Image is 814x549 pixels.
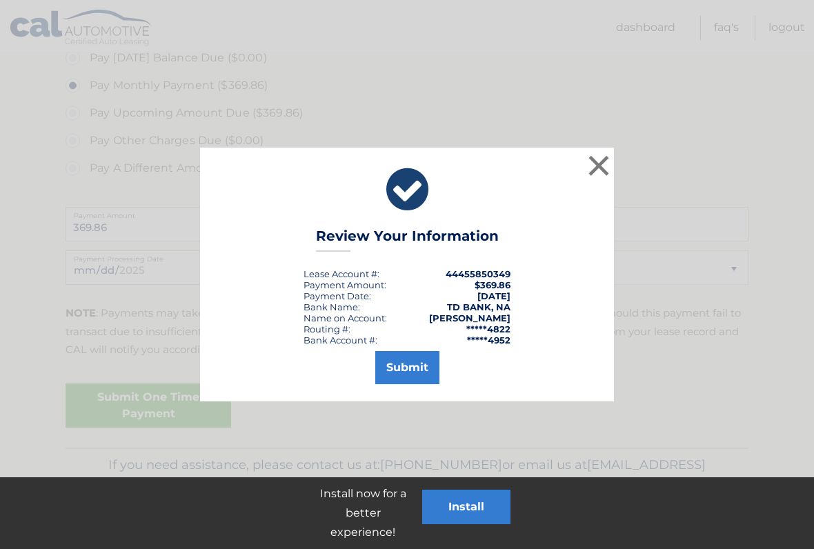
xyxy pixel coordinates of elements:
strong: TD BANK, NA [447,301,510,312]
button: Submit [375,351,439,384]
button: × [585,152,613,179]
p: Install now for a better experience! [304,484,422,542]
div: : [304,290,371,301]
h3: Review Your Information [316,228,499,252]
strong: [PERSON_NAME] [429,312,510,323]
button: Install [422,490,510,524]
strong: 44455850349 [446,268,510,279]
span: [DATE] [477,290,510,301]
div: Routing #: [304,323,350,335]
div: Payment Amount: [304,279,386,290]
div: Bank Account #: [304,335,377,346]
span: $369.86 [475,279,510,290]
div: Name on Account: [304,312,387,323]
span: Payment Date [304,290,369,301]
div: Bank Name: [304,301,360,312]
div: Lease Account #: [304,268,379,279]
